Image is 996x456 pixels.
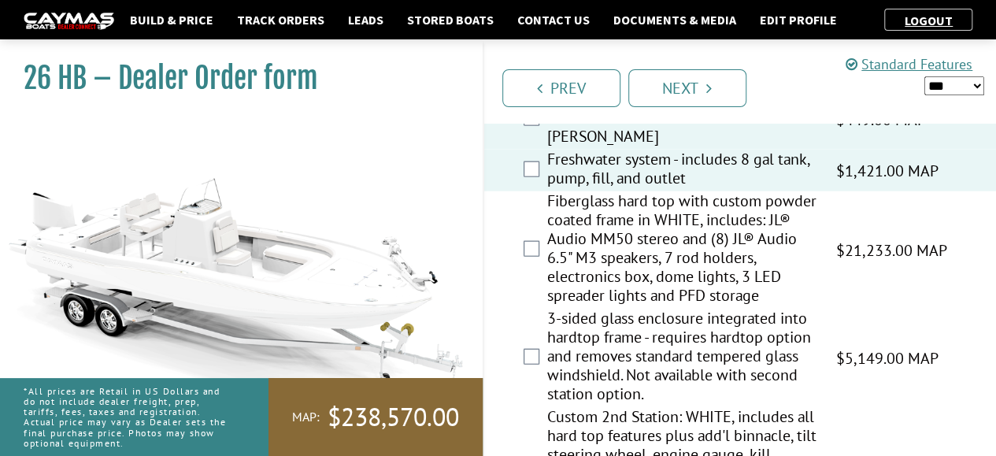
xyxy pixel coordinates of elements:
[846,55,972,73] a: Standard Features
[122,9,221,30] a: Build & Price
[229,9,332,30] a: Track Orders
[509,9,598,30] a: Contact Us
[24,13,114,29] img: caymas-dealer-connect-2ed40d3bc7270c1d8d7ffb4b79bf05adc795679939227970def78ec6f6c03838.gif
[897,13,961,28] a: Logout
[24,61,443,96] h1: 26 HB – Dealer Order form
[328,401,459,434] span: $238,570.00
[292,409,320,425] span: MAP:
[268,378,483,456] a: MAP:$238,570.00
[24,378,233,456] p: *All prices are Retail in US Dollars and do not include dealer freight, prep, tariffs, fees, taxe...
[836,239,947,262] span: $21,233.00 MAP
[605,9,744,30] a: Documents & Media
[836,347,939,370] span: $5,149.00 MAP
[340,9,391,30] a: Leads
[547,150,816,191] label: Freshwater system - includes 8 gal tank, pump, fill, and outlet
[752,9,845,30] a: Edit Profile
[547,191,816,309] label: Fiberglass hard top with custom powder coated frame in WHITE, includes: JL® Audio MM50 stereo and...
[628,69,746,107] a: Next
[836,159,939,183] span: $1,421.00 MAP
[502,69,620,107] a: Prev
[399,9,502,30] a: Stored Boats
[547,309,816,407] label: 3-sided glass enclosure integrated into hardtop frame - requires hardtop option and removes stand...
